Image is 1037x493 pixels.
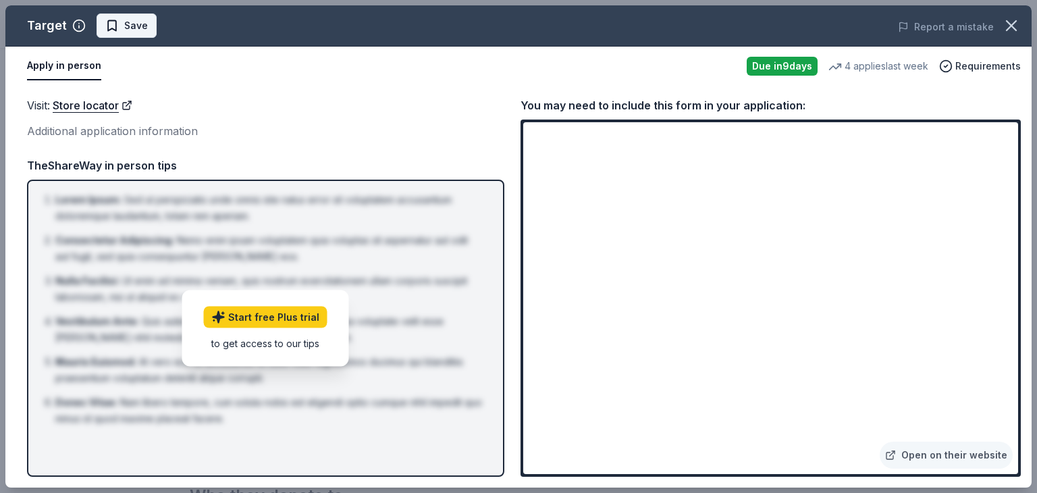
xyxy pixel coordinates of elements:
div: 4 applies last week [828,58,928,74]
span: Vestibulum Ante : [55,315,139,327]
span: Consectetur Adipiscing : [55,234,174,246]
div: Visit : [27,97,504,114]
button: Apply in person [27,52,101,80]
a: Start free Plus trial [204,307,327,328]
a: Store locator [53,97,132,114]
li: Sed ut perspiciatis unde omnis iste natus error sit voluptatem accusantium doloremque laudantium,... [55,192,484,224]
div: to get access to our tips [204,336,327,351]
li: Ut enim ad minima veniam, quis nostrum exercitationem ullam corporis suscipit laboriosam, nisi ut... [55,273,484,305]
li: Quis autem vel eum iure reprehenderit qui in ea voluptate velit esse [PERSON_NAME] nihil molestia... [55,313,484,346]
div: Target [27,15,67,36]
div: Additional application information [27,122,504,140]
button: Requirements [939,58,1021,74]
div: You may need to include this form in your application: [521,97,1021,114]
button: Report a mistake [898,19,994,35]
li: Nam libero tempore, cum soluta nobis est eligendi optio cumque nihil impedit quo minus id quod ma... [55,394,484,427]
li: At vero eos et accusamus et iusto odio dignissimos ducimus qui blanditiis praesentium voluptatum ... [55,354,484,386]
span: Donec Vitae : [55,396,117,408]
span: Mauris Euismod : [55,356,136,367]
span: Nulla Facilisi : [55,275,119,286]
div: TheShareWay in person tips [27,157,504,174]
span: Save [124,18,148,34]
a: Open on their website [880,442,1013,469]
button: Save [97,14,157,38]
span: Lorem Ipsum : [55,194,122,205]
li: Nemo enim ipsam voluptatem quia voluptas sit aspernatur aut odit aut fugit, sed quia consequuntur... [55,232,484,265]
span: Requirements [955,58,1021,74]
div: Due in 9 days [747,57,818,76]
